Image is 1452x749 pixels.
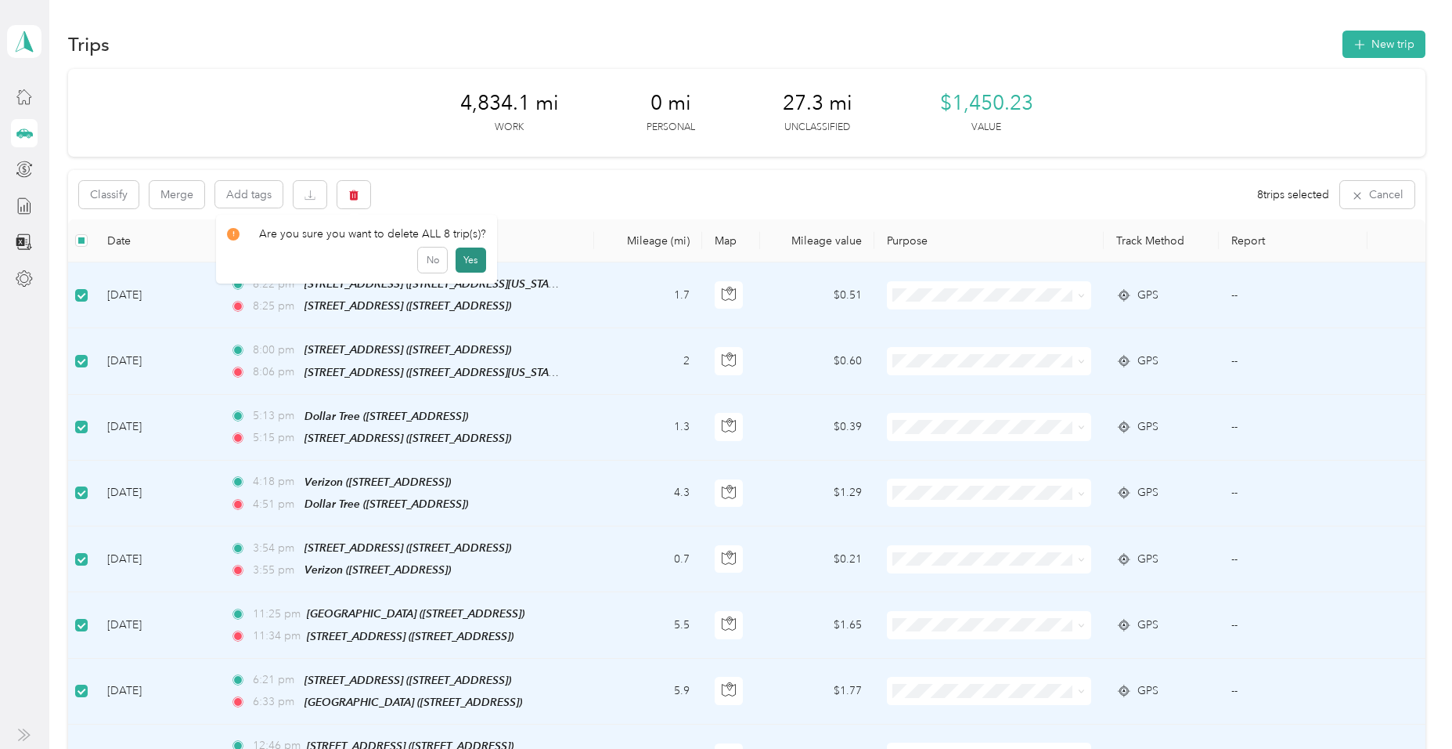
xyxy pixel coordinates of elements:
[1137,484,1158,501] span: GPS
[594,659,702,725] td: 5.9
[594,395,702,461] td: 1.3
[760,219,875,262] th: Mileage value
[307,607,524,620] span: [GEOGRAPHIC_DATA] ([STREET_ADDRESS])
[1137,287,1158,304] span: GPS
[253,429,297,447] span: 5:15 pm
[1342,31,1425,58] button: New trip
[1137,418,1158,436] span: GPS
[253,540,297,557] span: 3:54 pm
[760,659,875,725] td: $1.77
[304,343,511,356] span: [STREET_ADDRESS] ([STREET_ADDRESS])
[1219,526,1367,592] td: --
[760,395,875,461] td: $0.39
[495,121,524,135] p: Work
[95,461,218,526] td: [DATE]
[253,342,297,359] span: 8:00 pm
[1137,551,1158,568] span: GPS
[304,563,451,576] span: Verizon ([STREET_ADDRESS])
[95,328,218,394] td: [DATE]
[1219,219,1367,262] th: Report
[971,121,1001,135] p: Value
[253,671,297,689] span: 6:21 pm
[1340,181,1414,208] button: Cancel
[760,262,875,328] td: $0.51
[783,91,852,116] span: 27.3 mi
[304,498,468,510] span: Dollar Tree ([STREET_ADDRESS])
[304,476,451,488] span: Verizon ([STREET_ADDRESS])
[650,91,691,116] span: 0 mi
[253,496,297,513] span: 4:51 pm
[307,630,513,642] span: [STREET_ADDRESS] ([STREET_ADDRESS])
[95,659,218,725] td: [DATE]
[253,364,297,381] span: 8:06 pm
[760,461,875,526] td: $1.29
[456,248,486,273] button: Yes
[1137,617,1158,634] span: GPS
[215,181,283,208] button: Add tags
[594,526,702,592] td: 0.7
[702,219,759,262] th: Map
[227,226,486,242] div: Are you sure you want to delete ALL 8 trip(s)?
[95,592,218,658] td: [DATE]
[1219,659,1367,725] td: --
[253,473,297,490] span: 4:18 pm
[95,262,218,328] td: [DATE]
[594,219,702,262] th: Mileage (mi)
[760,592,875,658] td: $1.65
[304,696,522,708] span: [GEOGRAPHIC_DATA] ([STREET_ADDRESS])
[253,298,297,315] span: 8:25 pm
[304,674,511,686] span: [STREET_ADDRESS] ([STREET_ADDRESS])
[150,181,204,208] button: Merge
[460,91,559,116] span: 4,834.1 mi
[253,606,301,623] span: 11:25 pm
[784,121,850,135] p: Unclassified
[304,410,468,422] span: Dollar Tree ([STREET_ADDRESS])
[1219,328,1367,394] td: --
[760,328,875,394] td: $0.60
[1364,661,1452,749] iframe: Everlance-gr Chat Button Frame
[1257,186,1329,203] span: 8 trips selected
[940,91,1033,116] span: $1,450.23
[1137,682,1158,700] span: GPS
[594,328,702,394] td: 2
[79,181,139,208] button: Classify
[304,432,511,444] span: [STREET_ADDRESS] ([STREET_ADDRESS])
[1219,262,1367,328] td: --
[594,262,702,328] td: 1.7
[594,592,702,658] td: 5.5
[253,407,297,425] span: 5:13 pm
[253,562,297,579] span: 3:55 pm
[874,219,1104,262] th: Purpose
[647,121,695,135] p: Personal
[68,36,110,52] h1: Trips
[95,395,218,461] td: [DATE]
[253,693,297,711] span: 6:33 pm
[253,276,297,293] span: 8:22 pm
[95,219,218,262] th: Date
[1219,592,1367,658] td: --
[760,526,875,592] td: $0.21
[1137,353,1158,370] span: GPS
[1219,395,1367,461] td: --
[253,628,301,645] span: 11:34 pm
[1104,219,1219,262] th: Track Method
[418,248,447,273] button: No
[304,366,566,379] span: [STREET_ADDRESS] ([STREET_ADDRESS][US_STATE])
[304,541,511,554] span: [STREET_ADDRESS] ([STREET_ADDRESS])
[304,277,566,291] span: [STREET_ADDRESS] ([STREET_ADDRESS][US_STATE])
[304,299,511,312] span: [STREET_ADDRESS] ([STREET_ADDRESS])
[95,526,218,592] td: [DATE]
[594,461,702,526] td: 4.3
[1219,461,1367,526] td: --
